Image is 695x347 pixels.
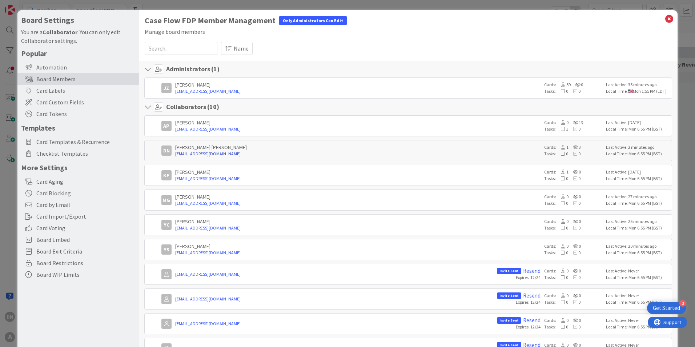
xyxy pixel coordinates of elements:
[606,243,670,250] div: Last Active: 20 minutes ago
[544,225,602,231] div: Tasks:
[653,304,680,312] div: Get Started
[17,61,139,73] div: Automation
[544,299,602,306] div: Tasks:
[556,268,569,274] span: 0
[175,88,541,95] a: [EMAIL_ADDRESS][DOMAIN_NAME]
[606,144,670,151] div: Last Active: 2 minutes ago
[145,42,217,55] input: Search...
[606,250,670,256] div: Local Time: Mon 6:55 PM (BST)
[606,81,670,88] div: Last Active: 35 minutes ago
[175,175,541,182] a: [EMAIL_ADDRESS][DOMAIN_NAME]
[36,137,135,146] span: Card Templates & Recurrence
[161,170,172,180] div: KF
[36,259,135,267] span: Board Restrictions
[175,271,494,278] a: [EMAIL_ADDRESS][DOMAIN_NAME]
[606,268,670,274] div: Last Active: Never
[516,324,541,330] div: Expires: 12/24
[544,317,602,324] div: Cards:
[17,187,139,199] div: Card Blocking
[544,88,602,95] div: Tasks:
[556,82,571,87] span: 59
[161,244,172,255] div: YS
[175,151,541,157] a: [EMAIL_ADDRESS][DOMAIN_NAME]
[606,299,670,306] div: Local Time: Mon 6:55 PM (BST)
[544,81,602,88] div: Cards:
[175,194,541,200] div: [PERSON_NAME]
[556,169,569,175] span: 1
[36,109,135,118] span: Card Tokens
[569,219,581,224] span: 0
[145,27,672,36] div: Manage board members
[175,243,541,250] div: [PERSON_NAME]
[544,324,602,330] div: Tasks:
[544,151,602,157] div: Tasks:
[606,88,670,95] div: Local Time: Mon 1:55 PM (EDT)
[279,16,347,25] div: Only Administrators Can Edit
[36,247,135,256] span: Board Exit Criteria
[17,176,139,187] div: Card Aging
[36,149,135,158] span: Checklist Templates
[606,151,670,157] div: Local Time: Mon 6:55 PM (BST)
[569,293,581,298] span: 0
[568,250,580,255] span: 0
[175,200,541,207] a: [EMAIL_ADDRESS][DOMAIN_NAME]
[568,151,580,156] span: 0
[175,296,494,302] a: [EMAIL_ADDRESS][DOMAIN_NAME]
[161,121,172,131] div: AP
[556,144,569,150] span: 1
[523,268,541,274] a: Resend
[606,317,670,324] div: Last Active: Never
[568,299,580,305] span: 0
[568,176,580,181] span: 0
[571,82,583,87] span: 0
[569,194,581,199] span: 0
[234,44,249,53] span: Name
[544,175,602,182] div: Tasks:
[556,250,568,255] span: 0
[606,274,670,281] div: Local Time: Mon 6:55 PM (BST)
[556,243,569,249] span: 0
[497,317,521,324] span: Invite Sent
[556,293,569,298] span: 0
[161,145,172,156] div: DN
[161,195,172,205] div: MG
[606,292,670,299] div: Last Active: Never
[569,318,581,323] span: 0
[556,200,568,206] span: 0
[21,123,135,132] h5: Templates
[556,275,568,280] span: 0
[544,119,602,126] div: Cards:
[569,144,581,150] span: 3
[606,200,670,207] div: Local Time: Mon 6:55 PM (BST)
[568,126,580,132] span: 0
[568,275,580,280] span: 0
[36,224,135,232] span: Card Voting
[175,144,541,151] div: [PERSON_NAME] [PERSON_NAME]
[556,324,568,330] span: 0
[568,200,580,206] span: 0
[175,250,541,256] a: [EMAIL_ADDRESS][DOMAIN_NAME]
[628,89,632,93] img: us.png
[606,324,670,330] div: Local Time: Mon 6:55 PM (BST)
[15,1,33,10] span: Support
[161,83,172,93] div: JZ
[211,65,220,73] span: ( 1 )
[606,175,670,182] div: Local Time: Mon 6:55 PM (BST)
[568,324,580,330] span: 0
[569,268,581,274] span: 0
[606,218,670,225] div: Last Active: 25 minutes ago
[556,126,568,132] span: 1
[544,250,602,256] div: Tasks:
[175,320,494,327] a: [EMAIL_ADDRESS][DOMAIN_NAME]
[544,268,602,274] div: Cards:
[21,16,135,25] h4: Board Settings
[556,194,569,199] span: 0
[166,103,219,111] h4: Collaborators
[21,28,135,45] div: You are a . You can only edit Collaborator settings.
[43,28,77,36] b: Collaborator
[544,218,602,225] div: Cards:
[36,98,135,107] span: Card Custom Fields
[544,144,602,151] div: Cards:
[36,235,135,244] span: Board Embed
[221,42,253,55] button: Name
